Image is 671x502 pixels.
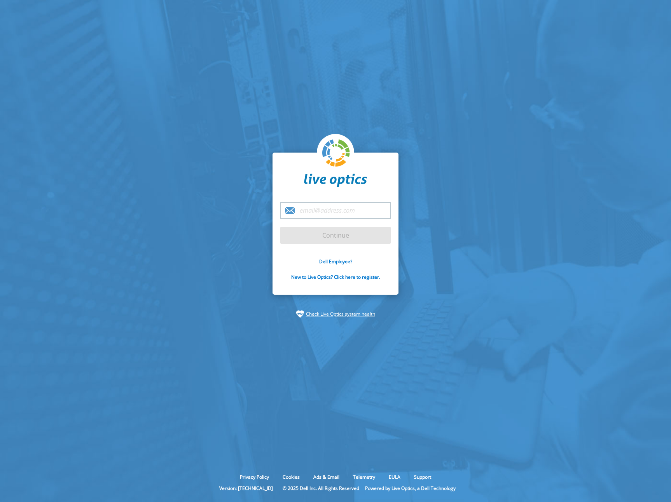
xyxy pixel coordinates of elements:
li: Powered by Live Optics, a Dell Technology [365,485,456,492]
li: © 2025 Dell Inc. All Rights Reserved [279,485,363,492]
a: New to Live Optics? Click here to register. [291,274,380,280]
a: Cookies [277,474,306,480]
img: liveoptics-logo.svg [322,139,350,167]
a: Privacy Policy [234,474,275,480]
img: status-check-icon.svg [296,310,304,318]
a: Support [408,474,437,480]
img: liveoptics-word.svg [304,174,367,188]
a: Telemetry [347,474,381,480]
a: Ads & Email [308,474,345,480]
input: email@address.com [280,202,391,219]
a: EULA [383,474,406,480]
a: Check Live Optics system health [306,310,375,318]
a: Dell Employee? [319,258,352,265]
li: Version: [TECHNICAL_ID] [215,485,277,492]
